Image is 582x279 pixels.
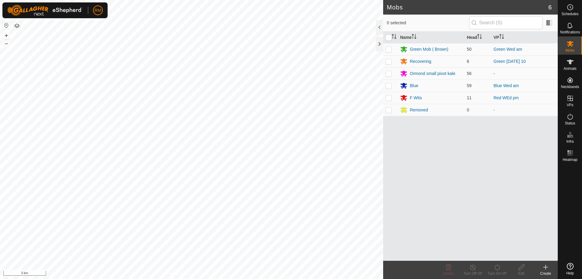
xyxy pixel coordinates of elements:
[467,107,469,112] span: 0
[493,83,519,88] a: Blue Wed am
[410,83,418,89] div: Blue
[13,22,21,29] button: Map Layers
[563,158,577,162] span: Heatmap
[95,7,101,14] span: RM
[491,67,558,80] td: -
[560,30,580,34] span: Notifications
[566,271,574,275] span: Help
[410,107,428,113] div: Removed
[561,12,578,16] span: Schedules
[3,40,10,47] button: –
[3,32,10,39] button: +
[412,35,416,40] p-sorticon: Activate to sort
[467,95,472,100] span: 11
[565,121,575,125] span: Status
[499,35,504,40] p-sorticon: Activate to sort
[461,271,485,276] div: Turn Off VP
[493,59,526,64] a: Green [DATE] 10
[533,271,558,276] div: Create
[467,83,472,88] span: 59
[509,271,533,276] div: Edit
[410,70,455,77] div: Ormond small pivot kale
[410,58,431,65] div: Recovering
[548,3,552,12] span: 6
[477,35,482,40] p-sorticon: Activate to sort
[410,46,448,53] div: Green Mob ( Brown)
[491,104,558,116] td: -
[469,16,543,29] input: Search (S)
[561,85,579,89] span: Neckbands
[493,47,522,52] a: Green Wed am
[558,260,582,277] a: Help
[198,271,216,277] a: Contact Us
[398,32,464,43] th: Name
[566,140,574,143] span: Infra
[564,67,577,70] span: Animals
[467,71,472,76] span: 56
[7,5,83,16] img: Gallagher Logo
[567,103,573,107] span: VPs
[410,95,422,101] div: F Wits
[485,271,509,276] div: Turn On VP
[566,49,574,52] span: Mobs
[3,22,10,29] button: Reset Map
[443,271,454,276] span: Delete
[464,32,491,43] th: Head
[467,59,469,64] span: 6
[168,271,190,277] a: Privacy Policy
[392,35,396,40] p-sorticon: Activate to sort
[387,20,469,26] span: 0 selected
[493,95,519,100] a: Red WEd pm
[387,4,548,11] h2: Mobs
[491,32,558,43] th: VP
[467,47,472,52] span: 50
